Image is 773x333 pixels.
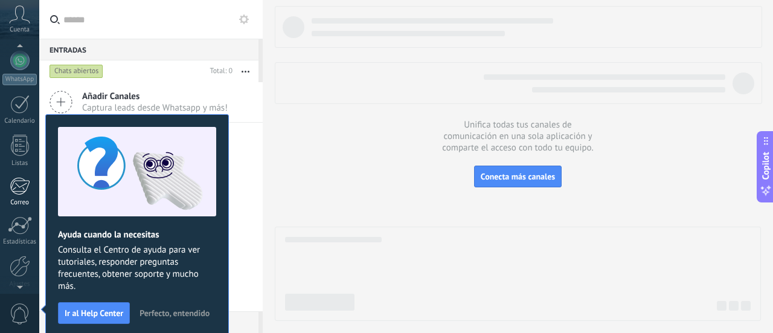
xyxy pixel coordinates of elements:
[205,65,233,77] div: Total: 0
[481,171,555,182] span: Conecta más canales
[760,152,772,179] span: Copilot
[140,309,210,317] span: Perfecto, entendido
[82,102,228,114] span: Captura leads desde Whatsapp y más!
[134,304,215,322] button: Perfecto, entendido
[58,302,130,324] button: Ir al Help Center
[233,60,258,82] button: Más
[39,39,258,60] div: Entradas
[2,238,37,246] div: Estadísticas
[2,199,37,207] div: Correo
[58,244,216,293] span: Consulta el Centro de ayuda para ver tutoriales, responder preguntas frecuentes, obtener soporte ...
[65,309,123,317] span: Ir al Help Center
[82,91,228,102] span: Añadir Canales
[58,229,216,241] h2: Ayuda cuando la necesitas
[50,64,103,79] div: Chats abiertos
[2,160,37,167] div: Listas
[2,117,37,125] div: Calendario
[474,166,562,187] button: Conecta más canales
[10,26,30,34] span: Cuenta
[2,74,37,85] div: WhatsApp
